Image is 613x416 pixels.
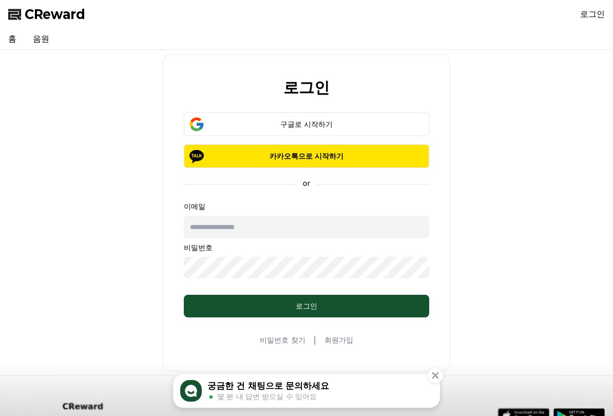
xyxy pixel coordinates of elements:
p: or [297,178,316,188]
a: 홈 [3,387,205,413]
div: 구글로 시작하기 [199,119,414,129]
a: 설정 [408,387,610,413]
p: 비밀번호 [184,242,429,253]
a: 로그인 [580,8,605,21]
span: 대화 [300,403,313,412]
a: CReward [8,6,85,23]
button: 로그인 [184,295,429,317]
a: 비밀번호 찾기 [260,335,305,345]
div: 로그인 [204,301,409,311]
a: 대화 [205,387,408,413]
span: CReward [25,6,85,23]
span: 홈 [101,403,108,411]
a: 회원가입 [324,335,353,345]
span: 설정 [502,403,515,411]
button: 카카오톡으로 시작하기 [184,144,429,168]
span: | [314,334,316,346]
a: 음원 [25,29,58,49]
h2: 로그인 [283,79,330,96]
button: 구글로 시작하기 [184,112,429,136]
p: 카카오톡으로 시작하기 [199,151,414,161]
p: 이메일 [184,201,429,212]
